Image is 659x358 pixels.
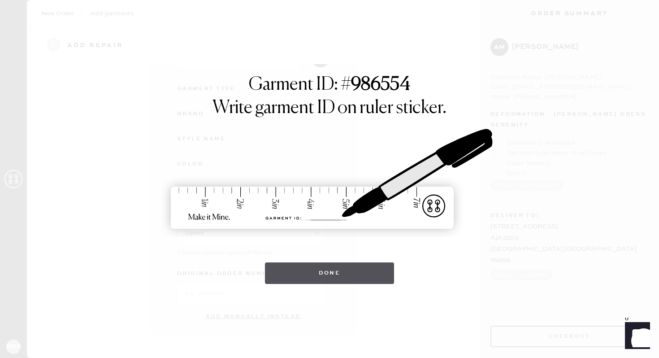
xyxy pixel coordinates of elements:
h1: Write garment ID on ruler sticker. [212,97,447,119]
strong: 986554 [351,76,410,94]
h1: Garment ID: # [249,74,410,97]
img: ruler-sticker-sharpie.svg [161,105,498,253]
iframe: Front Chat [616,318,655,356]
button: Done [265,262,395,284]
